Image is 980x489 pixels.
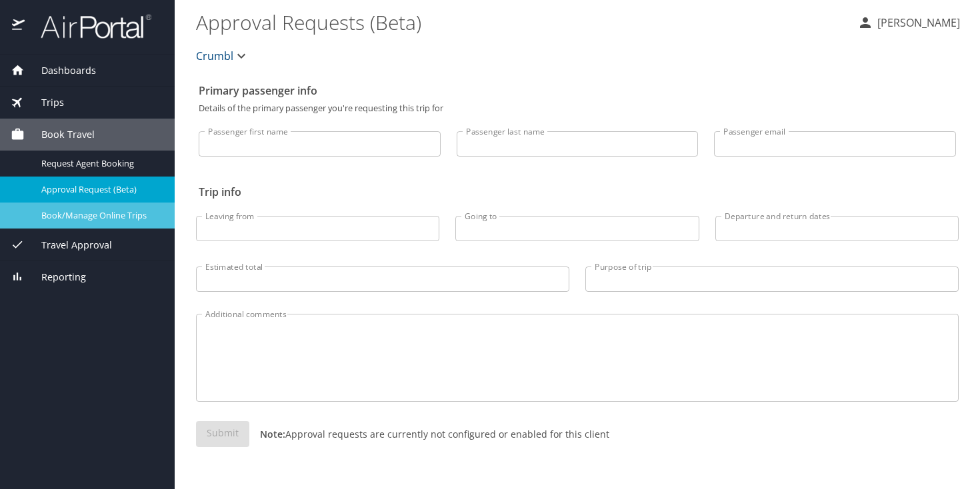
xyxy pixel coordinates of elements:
h1: Approval Requests (Beta) [196,1,847,43]
button: [PERSON_NAME] [852,11,965,35]
h2: Primary passenger info [199,80,956,101]
strong: Note: [260,428,285,440]
span: Crumbl [196,47,233,65]
span: Reporting [25,270,86,284]
p: [PERSON_NAME] [873,15,960,31]
p: Approval requests are currently not configured or enabled for this client [249,427,609,441]
span: Book/Manage Online Trips [41,209,159,222]
span: Book Travel [25,127,95,142]
span: Trips [25,95,64,110]
img: airportal-logo.png [26,13,151,39]
span: Request Agent Booking [41,157,159,170]
img: icon-airportal.png [12,13,26,39]
span: Approval Request (Beta) [41,183,159,196]
p: Details of the primary passenger you're requesting this trip for [199,104,956,113]
button: Crumbl [191,43,255,69]
span: Dashboards [25,63,96,78]
span: Travel Approval [25,238,112,252]
h2: Trip info [199,181,956,203]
